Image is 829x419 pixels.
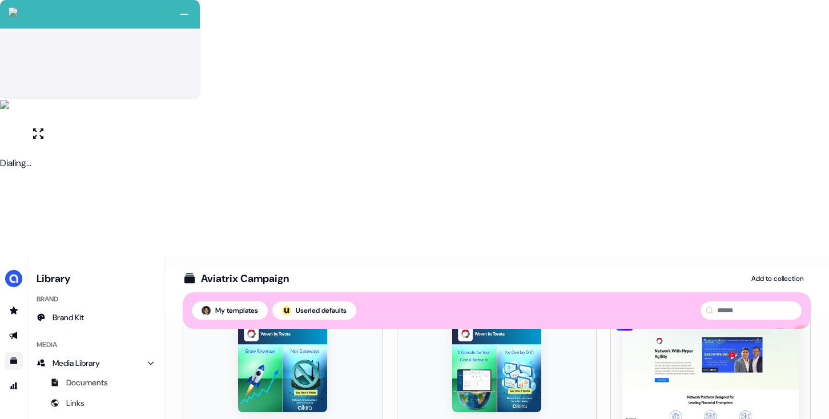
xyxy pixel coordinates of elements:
a: Links [32,394,159,412]
a: Go to templates [5,352,23,370]
div: Brand [32,290,159,308]
a: Go to attribution [5,377,23,395]
img: userled logo [282,306,291,315]
span: Brand Kit [53,312,84,323]
div: Aviatrix Campaign [201,272,289,285]
div: ; [282,306,291,315]
a: Brand Kit [32,308,159,327]
button: My templates [192,301,268,320]
span: Links [66,397,84,409]
span: Media Library [53,357,100,369]
a: Documents [32,373,159,392]
img: Aviatrix Takeout | Finance | Ad 4 [452,323,541,412]
span: Documents [66,377,108,388]
img: Aviatrix Takeout | Finance | Ad 1 [238,323,327,412]
img: Hugh [202,306,211,315]
a: Go to outbound experience [5,327,23,345]
button: Add to collection [745,269,811,288]
div: Media [32,336,159,354]
h3: Library [32,269,159,285]
a: Go to prospects [5,301,23,320]
button: userled logo;Userled defaults [272,301,356,320]
a: Media Library [32,354,159,372]
img: callcloud-icon-white-35.svg [9,7,18,17]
